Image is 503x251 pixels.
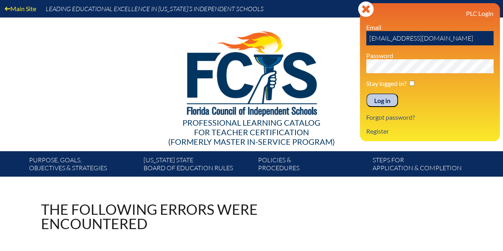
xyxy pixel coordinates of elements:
label: Stay logged in? [366,80,406,87]
label: Password [366,52,393,59]
svg: Close [358,1,374,17]
div: Professional Learning Catalog (formerly Master In-service Program) [23,118,481,146]
h1: The following errors were encountered [41,202,321,231]
input: Log in [366,93,398,107]
a: Forgot password? [363,112,418,123]
a: Main Site [2,3,39,14]
h3: PLC Login [366,10,493,17]
a: Purpose, goals,objectives & strategies [26,154,140,177]
a: Steps forapplication & completion [369,154,484,177]
img: FCISlogo221.eps [169,18,334,126]
a: [US_STATE] StateBoard of Education rules [140,154,255,177]
label: Email [366,23,381,31]
span: for Teacher Certification [194,127,309,137]
a: Policies &Procedures [255,154,369,177]
a: Register [363,126,392,136]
